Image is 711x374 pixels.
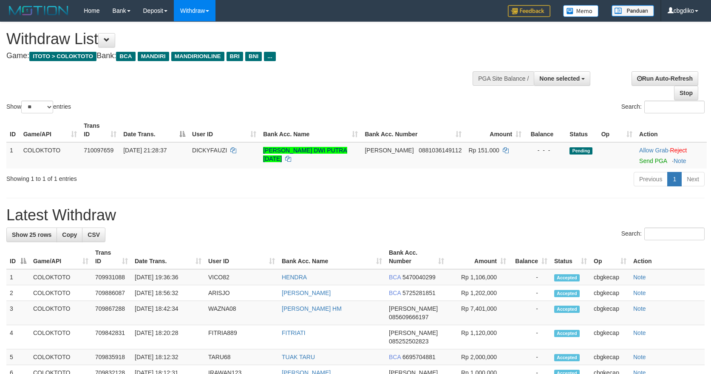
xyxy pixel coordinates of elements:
[389,305,438,312] span: [PERSON_NAME]
[633,354,646,360] a: Note
[554,290,580,297] span: Accepted
[131,285,205,301] td: [DATE] 18:56:32
[131,269,205,285] td: [DATE] 19:36:36
[131,245,205,269] th: Date Trans.: activate to sort column ascending
[131,301,205,325] td: [DATE] 18:42:34
[621,228,705,240] label: Search:
[6,101,71,113] label: Show entries
[92,325,131,349] td: 709842831
[539,75,580,82] span: None selected
[6,325,30,349] td: 4
[361,118,465,142] th: Bank Acc. Number: activate to sort column ascending
[6,207,705,224] h1: Latest Withdraw
[402,274,436,281] span: Copy 5470040299 to clipboard
[639,147,668,154] a: Allow Grab
[30,269,92,285] td: COLOKTOTO
[419,147,462,154] span: Copy 0881036149112 to clipboard
[534,71,590,86] button: None selected
[282,305,342,312] a: [PERSON_NAME] HM
[20,118,80,142] th: Game/API: activate to sort column ascending
[644,228,705,240] input: Search:
[448,245,510,269] th: Amount: activate to sort column ascending
[84,147,113,154] span: 710097659
[551,245,590,269] th: Status: activate to sort column ascending
[30,301,92,325] td: COLOKTOTO
[6,269,30,285] td: 1
[263,147,347,162] a: [PERSON_NAME] DWI PUTRA [DATE]
[282,329,306,336] a: FITRIATI
[681,172,705,186] a: Next
[510,245,551,269] th: Balance: activate to sort column ascending
[205,325,278,349] td: FITRIA889
[667,172,682,186] a: 1
[92,349,131,365] td: 709835918
[389,274,401,281] span: BCA
[590,325,630,349] td: cbgkecap
[389,338,428,345] span: Copy 085252502823 to clipboard
[6,285,30,301] td: 2
[205,269,278,285] td: VICO82
[282,354,315,360] a: TUAK TARU
[639,147,670,154] span: ·
[385,245,448,269] th: Bank Acc. Number: activate to sort column ascending
[30,325,92,349] td: COLOKTOTO
[389,354,401,360] span: BCA
[282,274,307,281] a: HENDRA
[389,314,428,321] span: Copy 085609666197 to clipboard
[20,142,80,169] td: COLOKTOTO
[116,52,135,61] span: BCA
[189,118,260,142] th: User ID: activate to sort column ascending
[569,147,592,155] span: Pending
[639,157,667,164] a: Send PGA
[508,5,550,17] img: Feedback.jpg
[205,285,278,301] td: ARISJO
[670,147,687,154] a: Reject
[6,171,290,183] div: Showing 1 to 1 of 1 entries
[88,231,100,238] span: CSV
[6,349,30,365] td: 5
[30,245,92,269] th: Game/API: activate to sort column ascending
[448,269,510,285] td: Rp 1,106,000
[448,349,510,365] td: Rp 2,000,000
[6,142,20,169] td: 1
[30,349,92,365] td: COLOKTOTO
[636,118,707,142] th: Action
[278,245,385,269] th: Bank Acc. Name: activate to sort column ascending
[123,147,167,154] span: [DATE] 21:28:37
[205,301,278,325] td: WAZNA08
[402,354,436,360] span: Copy 6695704881 to clipboard
[633,305,646,312] a: Note
[590,269,630,285] td: cbgkecap
[92,285,131,301] td: 709886087
[29,52,96,61] span: ITOTO > COLOKTOTO
[402,290,436,296] span: Copy 5725281851 to clipboard
[57,228,82,242] a: Copy
[598,118,636,142] th: Op: activate to sort column ascending
[227,52,243,61] span: BRI
[612,5,654,17] img: panduan.png
[554,354,580,361] span: Accepted
[92,301,131,325] td: 709867288
[563,5,599,17] img: Button%20Memo.svg
[510,301,551,325] td: -
[82,228,105,242] a: CSV
[510,269,551,285] td: -
[12,231,51,238] span: Show 25 rows
[554,274,580,281] span: Accepted
[448,285,510,301] td: Rp 1,202,000
[510,349,551,365] td: -
[674,86,698,100] a: Stop
[644,101,705,113] input: Search:
[674,157,686,164] a: Note
[632,71,698,86] a: Run Auto-Refresh
[634,172,668,186] a: Previous
[621,101,705,113] label: Search:
[6,118,20,142] th: ID
[171,52,224,61] span: MANDIRIONLINE
[260,118,361,142] th: Bank Acc. Name: activate to sort column ascending
[6,4,71,17] img: MOTION_logo.png
[120,118,189,142] th: Date Trans.: activate to sort column descending
[62,231,77,238] span: Copy
[473,71,534,86] div: PGA Site Balance /
[590,349,630,365] td: cbgkecap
